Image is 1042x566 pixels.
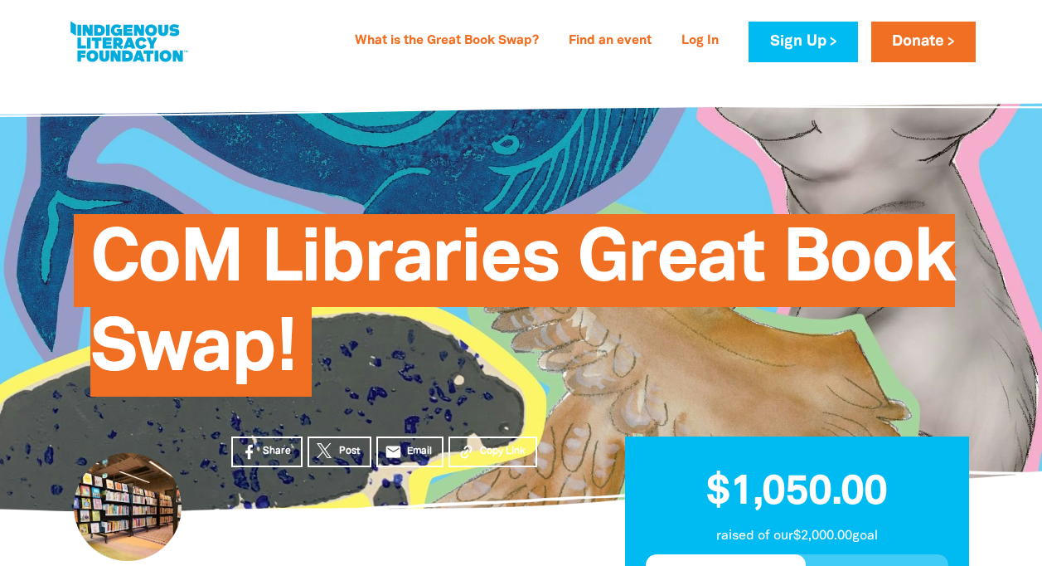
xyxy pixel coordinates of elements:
a: Donate [871,22,976,62]
a: emailEmail [376,437,444,467]
a: What is the Great Book Swap? [345,28,549,55]
a: Log In [671,28,729,55]
button: Copy Link [448,437,537,467]
i: email [385,443,402,461]
span: $1,050.00 [706,474,887,512]
a: Share [231,437,303,467]
a: Find an event [559,28,662,55]
span: Share [263,444,291,459]
a: Sign Up [749,22,857,62]
span: Copy Link [480,444,526,459]
span: CoM Libraries Great Book Swap! [90,227,955,397]
a: Post [308,437,371,467]
span: Post [339,444,360,459]
p: raised of our $2,000.00 goal [646,526,948,546]
span: Email [407,444,432,459]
